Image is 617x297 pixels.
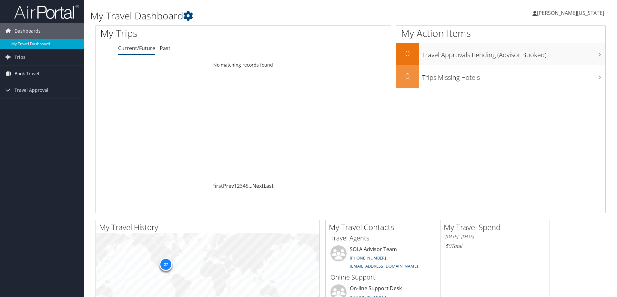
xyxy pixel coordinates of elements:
h3: Travel Agents [330,234,430,243]
h3: Trips Missing Hotels [422,70,605,82]
div: 27 [159,258,172,271]
a: [PHONE_NUMBER] [350,255,386,261]
a: [PERSON_NAME][US_STATE] [532,3,611,23]
span: $0 [445,242,451,249]
a: 1 [234,182,237,189]
a: 3 [240,182,243,189]
h1: My Trips [100,27,263,40]
span: Travel Approval [15,82,48,98]
a: Next [252,182,264,189]
img: airportal-logo.png [14,4,79,19]
h6: [DATE] - [DATE] [445,234,545,240]
h6: Total [445,242,545,249]
a: Prev [223,182,234,189]
span: Book Travel [15,66,39,82]
a: Last [264,182,274,189]
span: Trips [15,49,25,65]
h2: 0 [396,48,419,59]
h3: Online Support [330,273,430,282]
h2: My Travel Contacts [329,222,435,233]
li: SOLA Advisor Team [327,245,433,272]
a: Past [160,45,170,52]
span: [PERSON_NAME][US_STATE] [537,9,604,16]
a: First [212,182,223,189]
a: 0Travel Approvals Pending (Advisor Booked) [396,43,605,65]
h2: My Travel Spend [444,222,550,233]
h2: My Travel History [99,222,319,233]
a: 2 [237,182,240,189]
a: 0Trips Missing Hotels [396,65,605,88]
a: 4 [243,182,246,189]
h1: My Travel Dashboard [90,9,437,23]
td: No matching records found [96,59,391,71]
h1: My Action Items [396,27,605,40]
a: Current/Future [118,45,155,52]
h3: Travel Approvals Pending (Advisor Booked) [422,47,605,59]
a: [EMAIL_ADDRESS][DOMAIN_NAME] [350,263,418,269]
span: Dashboards [15,23,41,39]
span: … [248,182,252,189]
h2: 0 [396,70,419,81]
a: 5 [246,182,248,189]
